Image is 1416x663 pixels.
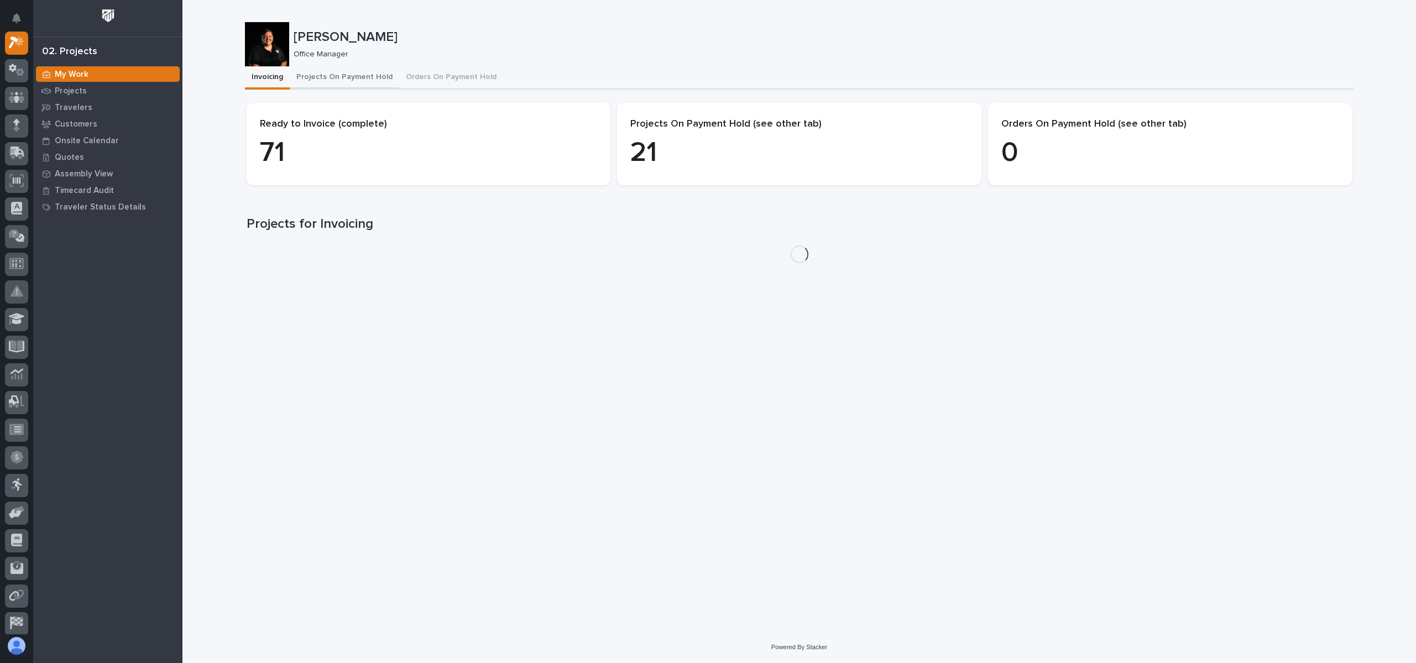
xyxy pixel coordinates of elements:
[260,137,598,170] p: 71
[55,86,87,96] p: Projects
[33,82,182,99] a: Projects
[33,66,182,82] a: My Work
[33,149,182,165] a: Quotes
[33,182,182,199] a: Timecard Audit
[630,137,968,170] p: 21
[55,153,84,163] p: Quotes
[55,136,119,146] p: Onsite Calendar
[98,6,118,26] img: Workspace Logo
[33,165,182,182] a: Assembly View
[55,202,146,212] p: Traveler Status Details
[1001,137,1339,170] p: 0
[294,29,1349,45] p: [PERSON_NAME]
[55,70,88,80] p: My Work
[245,66,290,90] button: Invoicing
[260,118,598,130] p: Ready to Invoice (complete)
[290,66,399,90] button: Projects On Payment Hold
[294,50,1345,59] p: Office Manager
[14,13,28,31] div: Notifications
[33,132,182,149] a: Onsite Calendar
[1001,118,1339,130] p: Orders On Payment Hold (see other tab)
[33,99,182,116] a: Travelers
[55,169,113,179] p: Assembly View
[771,644,827,650] a: Powered By Stacker
[55,186,114,196] p: Timecard Audit
[55,103,92,113] p: Travelers
[33,199,182,215] a: Traveler Status Details
[42,46,97,58] div: 02. Projects
[399,66,503,90] button: Orders On Payment Hold
[33,116,182,132] a: Customers
[5,634,28,657] button: users-avatar
[247,216,1352,232] h1: Projects for Invoicing
[55,119,97,129] p: Customers
[630,118,968,130] p: Projects On Payment Hold (see other tab)
[5,7,28,30] button: Notifications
